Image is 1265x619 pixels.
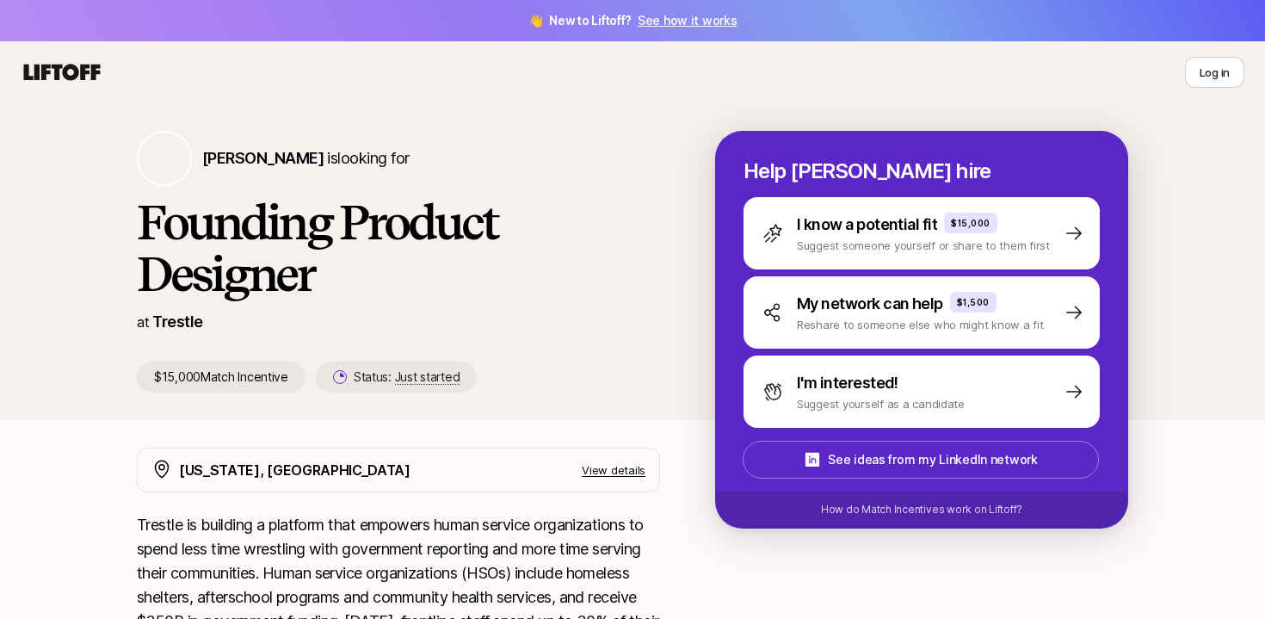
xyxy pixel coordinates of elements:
[638,13,737,28] a: See how it works
[1185,57,1244,88] button: Log in
[395,369,460,385] span: Just started
[152,313,202,331] a: Trestle
[828,449,1037,470] p: See ideas from my LinkedIn network
[797,371,898,395] p: I'm interested!
[179,459,410,481] p: [US_STATE], [GEOGRAPHIC_DATA]
[743,441,1099,479] button: See ideas from my LinkedIn network
[951,216,990,230] p: $15,000
[137,362,305,393] p: $15,000 Match Incentive
[821,502,1022,517] p: How do Match Incentives work on Liftoff?
[528,10,737,31] span: 👋 New to Liftoff?
[582,461,645,479] p: View details
[957,295,990,309] p: $1,500
[797,316,1044,333] p: Reshare to someone else who might know a fit
[202,149,324,167] span: [PERSON_NAME]
[137,311,149,333] p: at
[354,367,460,387] p: Status:
[797,395,965,412] p: Suggest yourself as a candidate
[202,146,409,170] p: is looking for
[137,196,660,300] h1: Founding Product Designer
[797,213,937,237] p: I know a potential fit
[797,292,943,316] p: My network can help
[744,159,1100,183] p: Help [PERSON_NAME] hire
[797,237,1050,254] p: Suggest someone yourself or share to them first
